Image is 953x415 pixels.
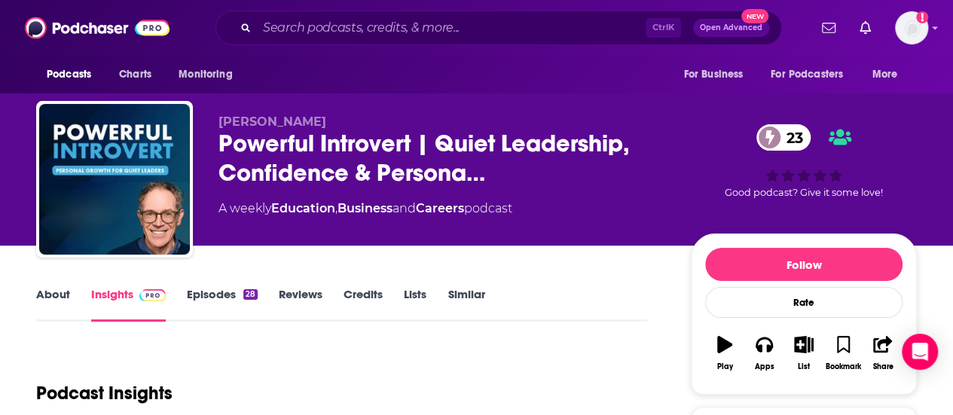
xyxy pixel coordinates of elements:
span: New [741,9,768,23]
div: 28 [243,289,258,300]
button: Apps [744,326,783,380]
span: [PERSON_NAME] [218,114,326,129]
span: For Podcasters [771,64,843,85]
div: Share [872,362,893,371]
span: Ctrl K [646,18,681,38]
span: Charts [119,64,151,85]
span: Podcasts [47,64,91,85]
div: List [798,362,810,371]
span: More [872,64,898,85]
span: 23 [771,124,811,151]
button: open menu [761,60,865,89]
a: Careers [416,201,464,215]
img: Podchaser Pro [139,289,166,301]
button: Share [863,326,903,380]
span: Good podcast? Give it some love! [725,187,883,198]
a: Business [338,201,393,215]
a: Show notifications dropdown [816,15,842,41]
a: Episodes28 [187,287,258,322]
a: Reviews [279,287,322,322]
span: Logged in as LBraverman [895,11,928,44]
span: For Business [683,64,743,85]
a: InsightsPodchaser Pro [91,287,166,322]
button: open menu [168,60,252,89]
span: , [335,201,338,215]
div: 23Good podcast? Give it some love! [691,114,917,208]
div: Bookmark [826,362,861,371]
a: Credits [344,287,383,322]
img: Powerful Introvert | Quiet Leadership, Confidence & Personal Growth [39,104,190,255]
div: Play [717,362,733,371]
a: Charts [109,60,160,89]
button: Open AdvancedNew [693,19,769,37]
svg: Add a profile image [916,11,928,23]
div: Apps [755,362,774,371]
a: Show notifications dropdown [854,15,877,41]
span: Open Advanced [700,24,762,32]
div: A weekly podcast [218,200,512,218]
button: open menu [673,60,762,89]
a: Education [271,201,335,215]
button: Play [705,326,744,380]
div: Search podcasts, credits, & more... [215,11,782,45]
div: Open Intercom Messenger [902,334,938,370]
img: User Profile [895,11,928,44]
button: open menu [36,60,111,89]
div: Rate [705,287,903,318]
button: Show profile menu [895,11,928,44]
a: Lists [404,287,426,322]
span: and [393,201,416,215]
a: About [36,287,70,322]
a: 23 [756,124,811,151]
button: Bookmark [823,326,863,380]
button: open menu [862,60,917,89]
h1: Podcast Insights [36,382,173,404]
input: Search podcasts, credits, & more... [257,16,646,40]
button: Follow [705,248,903,281]
button: List [784,326,823,380]
span: Monitoring [179,64,232,85]
a: Similar [447,287,484,322]
img: Podchaser - Follow, Share and Rate Podcasts [25,14,170,42]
